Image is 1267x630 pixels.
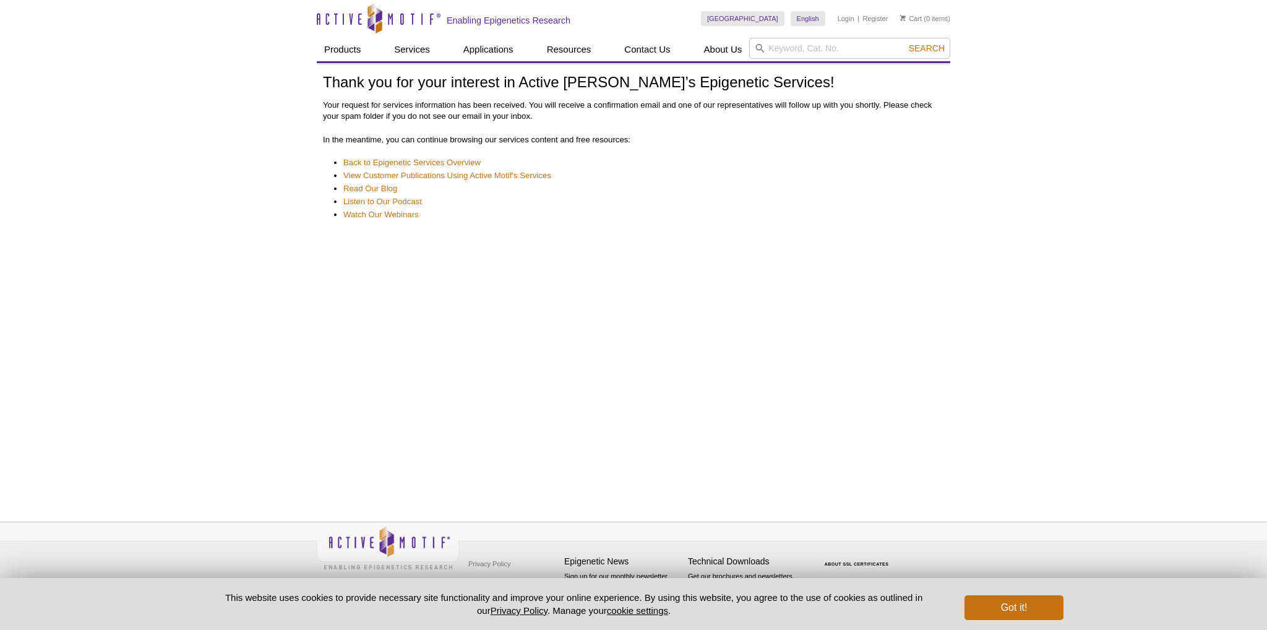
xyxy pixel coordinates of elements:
[343,183,397,194] a: Read Our Blog
[343,170,551,181] a: View Customer Publications Using Active Motif's Services
[825,562,889,566] a: ABOUT SSL CERTIFICATES
[465,573,530,592] a: Terms & Conditions
[791,11,825,26] a: English
[862,14,888,23] a: Register
[317,38,368,61] a: Products
[838,14,854,23] a: Login
[204,591,944,617] p: This website uses cookies to provide necessary site functionality and improve your online experie...
[564,556,682,567] h4: Epigenetic News
[900,15,906,21] img: Your Cart
[749,38,950,59] input: Keyword, Cat. No.
[491,605,548,616] a: Privacy Policy
[688,556,805,567] h4: Technical Downloads
[812,544,904,571] table: Click to Verify - This site chose Symantec SSL for secure e-commerce and confidential communicati...
[688,571,805,603] p: Get our brochures and newsletters, or request them by mail.
[909,43,945,53] span: Search
[564,571,682,613] p: Sign up for our monthly newsletter highlighting recent publications in the field of epigenetics.
[343,196,422,207] a: Listen to Our Podcast
[323,100,944,122] p: Your request for services information has been received. You will receive a confirmation email an...
[539,38,599,61] a: Resources
[900,14,922,23] a: Cart
[456,38,521,61] a: Applications
[343,157,481,168] a: Back to Epigenetic Services Overview
[323,134,944,145] p: In the meantime, you can continue browsing our services content and free resources:
[607,605,668,616] button: cookie settings
[964,595,1063,620] button: Got it!
[323,74,944,92] h1: Thank you for your interest in Active [PERSON_NAME]’s Epigenetic Services!
[387,38,437,61] a: Services
[905,43,948,54] button: Search
[857,11,859,26] li: |
[317,522,459,572] img: Active Motif,
[617,38,677,61] a: Contact Us
[447,15,570,26] h2: Enabling Epigenetics Research
[701,11,784,26] a: [GEOGRAPHIC_DATA]
[697,38,750,61] a: About Us
[465,554,513,573] a: Privacy Policy
[900,11,950,26] li: (0 items)
[343,209,419,220] a: Watch Our Webinars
